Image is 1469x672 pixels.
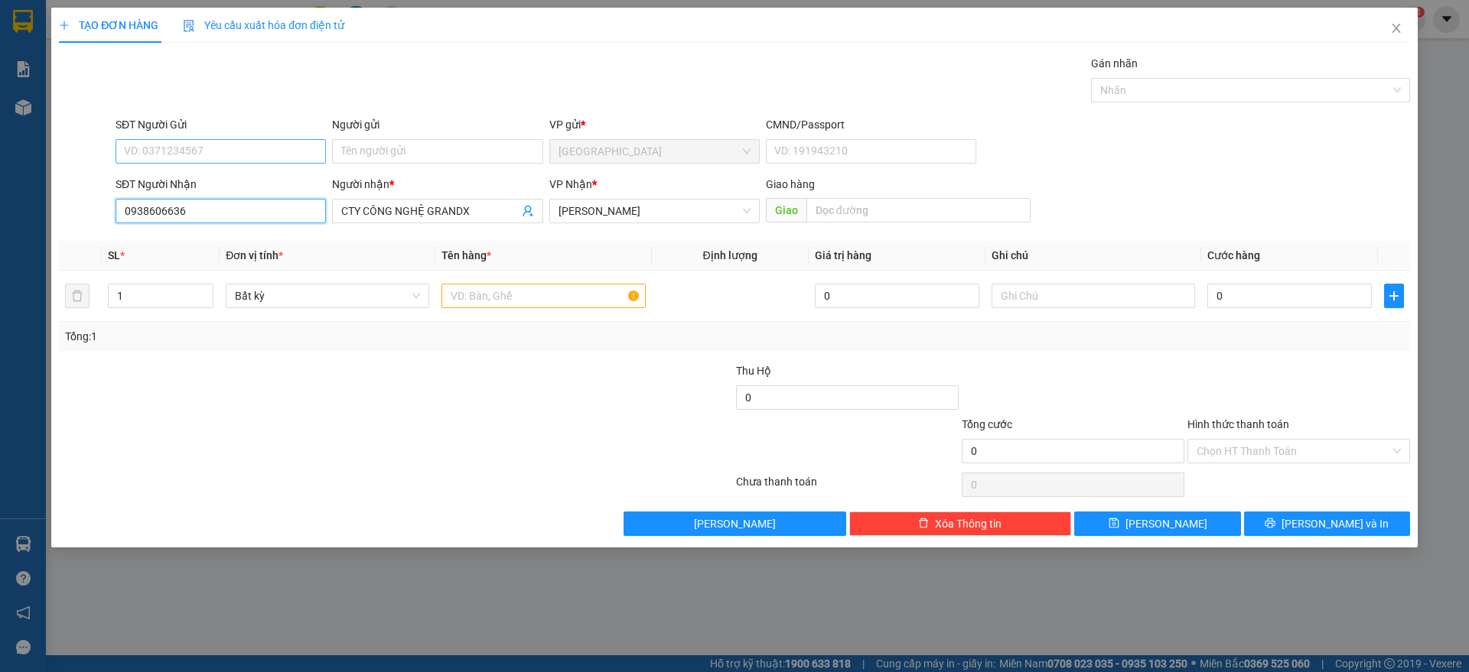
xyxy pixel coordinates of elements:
button: Close [1375,8,1418,50]
span: Tên hàng [441,249,491,261]
div: SĐT Người Gửi [116,116,326,133]
label: Gán nhãn [1091,57,1138,70]
div: VP gửi [549,116,760,133]
button: delete [65,284,90,308]
button: deleteXóa Thông tin [849,511,1072,536]
button: [PERSON_NAME] [624,511,846,536]
div: Chưa thanh toán [734,473,960,500]
div: Người nhận [332,176,542,193]
div: Người gửi [332,116,542,133]
span: Nha Trang [559,140,751,163]
span: VP Nhận [549,178,592,190]
span: save [1109,518,1119,530]
div: CMND/Passport [766,116,976,133]
input: VD: Bàn, Ghế [441,284,645,308]
span: [PERSON_NAME] [694,515,776,532]
th: Ghi chú [985,241,1201,271]
span: printer [1265,518,1275,530]
input: Ghi Chú [992,284,1195,308]
span: Định lượng [703,249,757,261]
span: TẠO ĐƠN HÀNG [59,19,158,31]
div: SĐT Người Nhận [116,176,326,193]
span: plus [1385,290,1403,302]
span: Tổng cước [962,418,1012,430]
span: [PERSON_NAME] và In [1282,515,1389,532]
span: Cước hàng [1207,249,1260,261]
span: Thu Hộ [736,365,771,377]
span: Đơn vị tính [226,249,283,261]
span: delete [918,518,929,530]
span: plus [59,20,70,31]
span: Giao hàng [766,178,815,190]
span: Giá trị hàng [815,249,871,261]
span: Xóa Thông tin [935,515,1002,532]
input: 0 [815,284,979,308]
label: Hình thức thanh toán [1187,418,1289,430]
button: save[PERSON_NAME] [1074,511,1240,536]
div: Tổng: 1 [65,328,567,345]
span: Bất kỳ [235,284,420,307]
input: Dọc đường [806,198,1031,222]
span: Yêu cầu xuất hóa đơn điện tử [183,19,344,31]
button: plus [1384,284,1404,308]
span: Giao [766,198,806,222]
button: printer[PERSON_NAME] và In [1244,511,1410,536]
img: icon [183,20,195,32]
span: [PERSON_NAME] [1125,515,1207,532]
span: close [1390,22,1402,34]
span: Lê Hồng Phong [559,200,751,222]
span: SL [108,249,120,261]
span: user-add [522,205,534,217]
